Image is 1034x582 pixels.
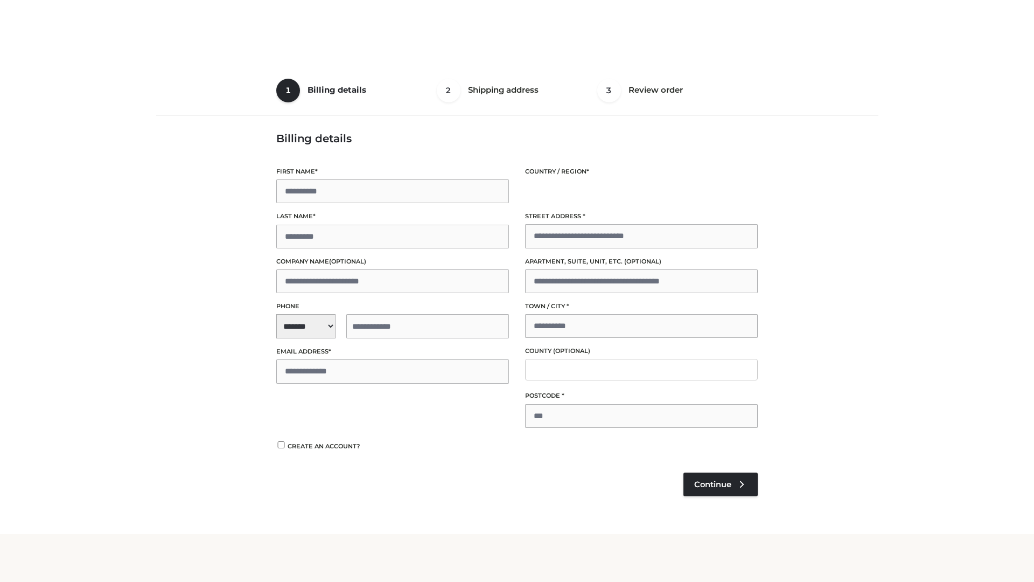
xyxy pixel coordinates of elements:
[276,132,758,145] h3: Billing details
[694,480,731,489] span: Continue
[288,442,360,450] span: Create an account?
[276,441,286,448] input: Create an account?
[525,301,758,311] label: Town / City
[525,391,758,401] label: Postcode
[525,167,758,177] label: Country / Region
[525,211,758,221] label: Street address
[276,257,509,267] label: Company name
[276,301,509,311] label: Phone
[624,258,661,265] span: (optional)
[276,211,509,221] label: Last name
[683,473,758,496] a: Continue
[329,258,366,265] span: (optional)
[525,346,758,356] label: County
[525,257,758,267] label: Apartment, suite, unit, etc.
[553,347,590,355] span: (optional)
[276,347,509,357] label: Email address
[276,167,509,177] label: First name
